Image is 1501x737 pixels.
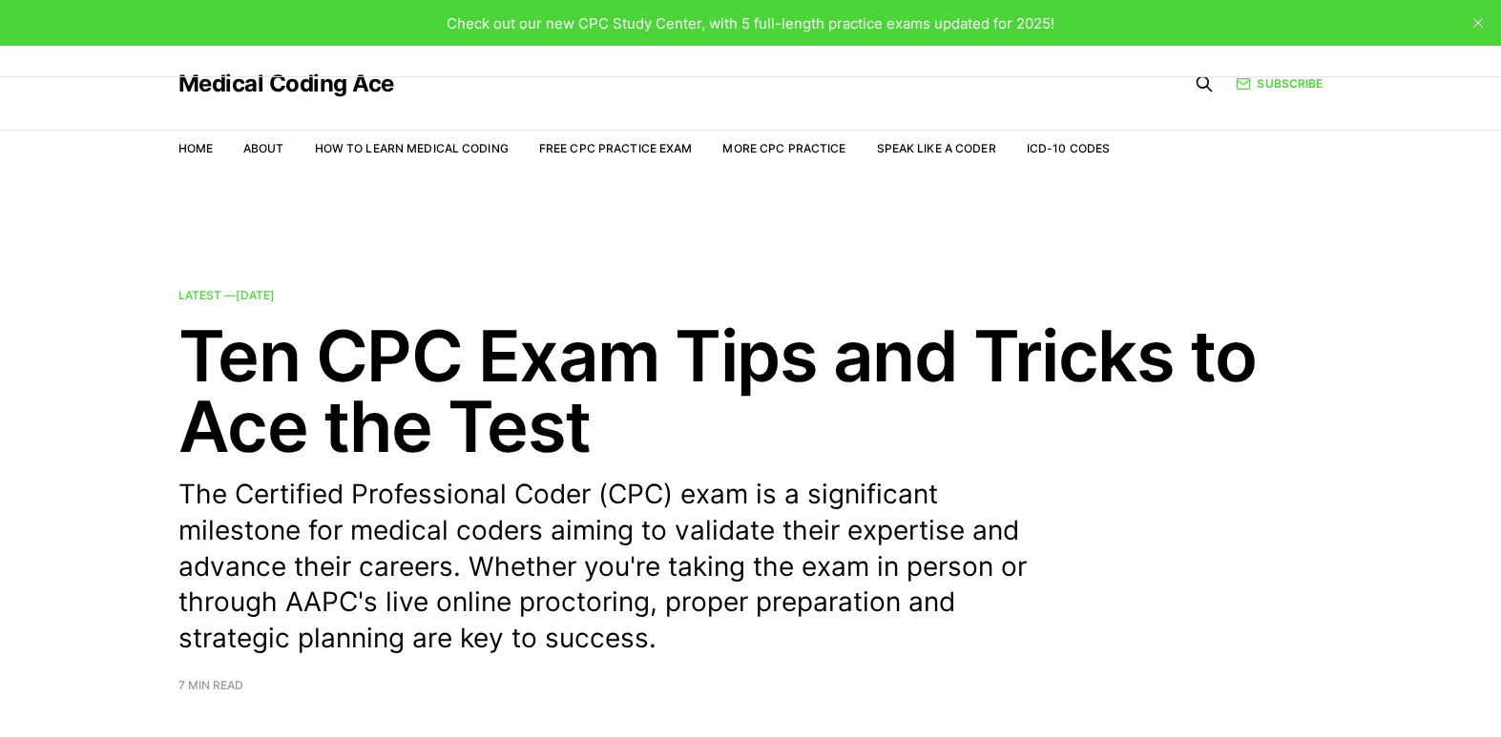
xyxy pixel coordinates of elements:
a: Subscribe [1236,74,1323,92]
a: ICD-10 Codes [1027,141,1110,155]
h2: Ten CPC Exam Tips and Tricks to Ace the Test [178,320,1324,461]
a: More CPC Practice [722,141,845,155]
a: Free CPC Practice Exam [539,141,693,155]
iframe: portal-trigger [1024,644,1501,737]
time: [DATE] [236,288,275,302]
a: How to Learn Medical Coding [315,141,509,155]
a: About [243,141,284,155]
a: Medical Coding Ace [178,72,394,95]
p: The Certified Professional Coder (CPC) exam is a significant milestone for medical coders aiming ... [178,477,1056,657]
button: close [1463,8,1493,38]
a: Latest —[DATE] Ten CPC Exam Tips and Tricks to Ace the Test The Certified Professional Coder (CPC... [178,290,1324,691]
a: Speak Like a Coder [877,141,996,155]
a: Home [178,141,213,155]
span: 7 min read [178,680,243,691]
span: Latest — [178,288,275,302]
span: Check out our new CPC Study Center, with 5 full-length practice exams updated for 2025! [447,14,1054,32]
